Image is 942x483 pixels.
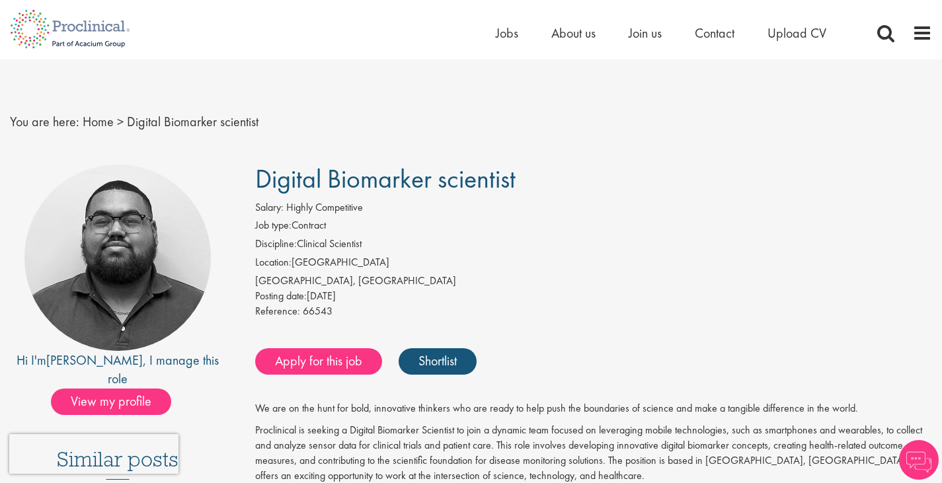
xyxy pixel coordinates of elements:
span: Digital Biomarker scientist [127,113,258,130]
a: Join us [629,24,662,42]
div: [GEOGRAPHIC_DATA], [GEOGRAPHIC_DATA] [255,274,932,289]
a: [PERSON_NAME] [46,352,143,369]
p: Proclinical is seeking a Digital Biomarker Scientist to join a dynamic team focused on leveraging... [255,423,932,483]
a: About us [551,24,596,42]
a: breadcrumb link [83,113,114,130]
span: 66543 [303,304,333,318]
div: [DATE] [255,289,932,304]
span: Digital Biomarker scientist [255,162,516,196]
img: Chatbot [899,440,939,480]
a: Apply for this job [255,348,382,375]
a: Contact [695,24,734,42]
span: Posting date: [255,289,307,303]
a: Jobs [496,24,518,42]
a: Shortlist [399,348,477,375]
label: Discipline: [255,237,297,252]
div: Hi I'm , I manage this role [10,351,225,389]
span: Highly Competitive [286,200,363,214]
a: Upload CV [767,24,826,42]
li: Clinical Scientist [255,237,932,255]
span: > [117,113,124,130]
a: View my profile [51,391,184,408]
p: We are on the hunt for bold, innovative thinkers who are ready to help push the boundaries of sci... [255,401,932,416]
li: [GEOGRAPHIC_DATA] [255,255,932,274]
label: Reference: [255,304,300,319]
span: You are here: [10,113,79,130]
label: Salary: [255,200,284,215]
iframe: reCAPTCHA [9,434,178,474]
img: imeage of recruiter Ashley Bennett [24,165,211,351]
label: Location: [255,255,292,270]
label: Job type: [255,218,292,233]
span: View my profile [51,389,171,415]
li: Contract [255,218,932,237]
